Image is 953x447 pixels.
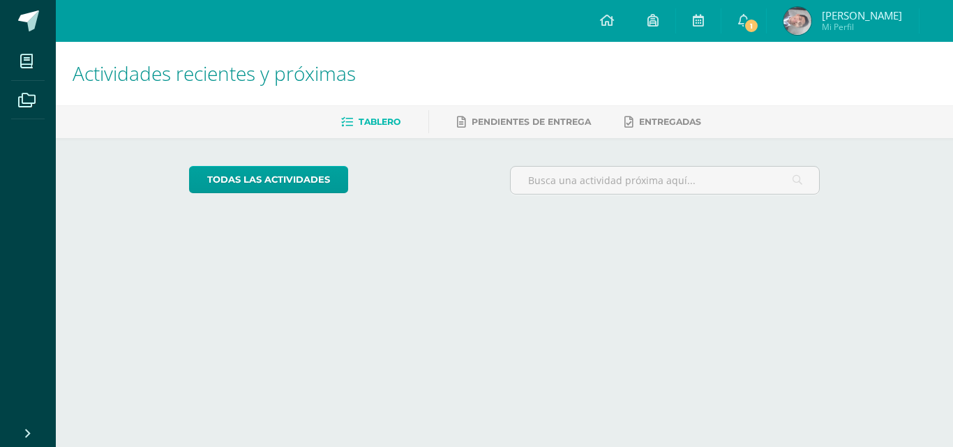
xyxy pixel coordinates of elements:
[341,111,400,133] a: Tablero
[822,8,902,22] span: [PERSON_NAME]
[624,111,701,133] a: Entregadas
[511,167,820,194] input: Busca una actividad próxima aquí...
[639,116,701,127] span: Entregadas
[783,7,811,35] img: 3af3e3896399a6f953e6c180c4a7d822.png
[73,60,356,86] span: Actividades recientes y próximas
[189,166,348,193] a: todas las Actividades
[457,111,591,133] a: Pendientes de entrega
[472,116,591,127] span: Pendientes de entrega
[359,116,400,127] span: Tablero
[822,21,902,33] span: Mi Perfil
[744,18,759,33] span: 1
